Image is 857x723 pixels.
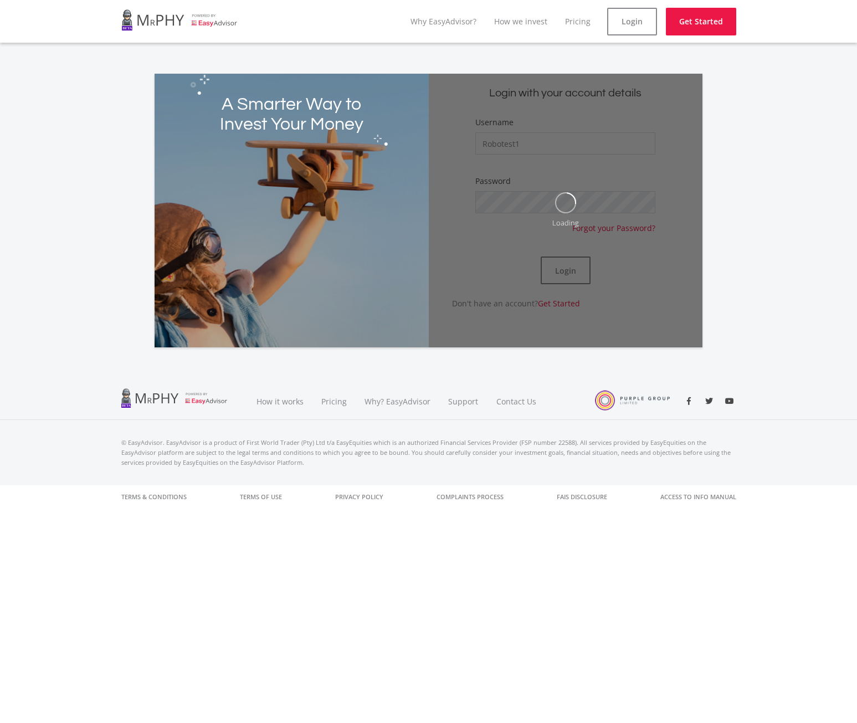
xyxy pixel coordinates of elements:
h2: A Smarter Way to Invest Your Money [209,95,373,135]
a: Complaints Process [437,485,504,509]
a: FAIS Disclosure [557,485,607,509]
a: Access to Info Manual [660,485,736,509]
a: Get Started [666,8,736,35]
a: How we invest [494,16,547,27]
img: oval.svg [555,192,576,213]
a: Terms of Use [240,485,282,509]
a: Pricing [312,383,356,420]
a: Contact Us [487,383,546,420]
a: Why EasyAdvisor? [410,16,476,27]
a: Login [607,8,657,35]
div: Loading [552,218,579,228]
a: Support [439,383,487,420]
a: Privacy Policy [335,485,383,509]
a: Pricing [565,16,591,27]
a: How it works [248,383,312,420]
p: © EasyAdvisor. EasyAdvisor is a product of First World Trader (Pty) Ltd t/a EasyEquities which is... [121,438,736,468]
a: Why? EasyAdvisor [356,383,439,420]
a: Terms & Conditions [121,485,187,509]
